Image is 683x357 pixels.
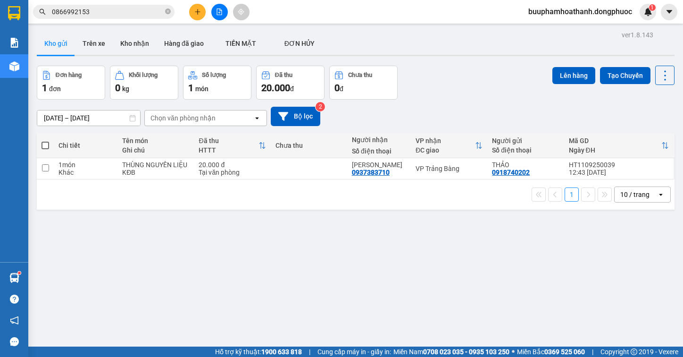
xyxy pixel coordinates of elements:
span: 1 [42,82,47,93]
span: question-circle [10,295,19,304]
div: Ghi chú [122,146,189,154]
div: Tại văn phòng [199,169,266,176]
button: Đã thu20.000đ [256,66,325,100]
span: notification [10,316,19,325]
sup: 2 [316,102,325,111]
th: Toggle SortBy [564,133,674,158]
span: | [309,347,310,357]
span: đ [340,85,343,93]
span: Hỗ trợ kỹ thuật: [215,347,302,357]
button: Kho gửi [37,32,75,55]
div: 10 / trang [620,190,650,199]
span: search [39,8,46,15]
button: Trên xe [75,32,113,55]
button: Hàng đã giao [157,32,211,55]
div: Người nhận [352,136,406,144]
span: buuphamhoathanh.dongphuoc [521,6,640,17]
strong: 1900 633 818 [261,348,302,356]
div: Số điện thoại [492,146,559,154]
span: ⚪️ [512,350,515,354]
span: 20.000 [261,82,290,93]
span: plus [194,8,201,15]
button: aim [233,4,250,20]
div: Chưa thu [348,72,372,78]
button: Tạo Chuyến [600,67,650,84]
span: TIỀN MẶT [225,40,256,47]
div: ĐC giao [416,146,475,154]
span: ĐƠN HỦY [284,40,315,47]
div: Đơn hàng [56,72,82,78]
div: Khác [58,169,113,176]
div: Số điện thoại [352,147,406,155]
input: Tìm tên, số ĐT hoặc mã đơn [52,7,163,17]
button: Kho nhận [113,32,157,55]
div: VP nhận [416,137,475,144]
input: Select a date range. [37,110,140,126]
div: HTTT [199,146,258,154]
img: logo-vxr [8,6,20,20]
div: THẢO [492,161,559,169]
div: 12:43 [DATE] [569,169,669,176]
span: 1 [650,4,654,11]
span: aim [238,8,244,15]
span: Miền Bắc [517,347,585,357]
strong: 0369 525 060 [544,348,585,356]
sup: 1 [649,4,656,11]
span: | [592,347,593,357]
svg: open [253,114,261,122]
div: ver 1.8.143 [622,30,653,40]
div: KĐB [122,169,189,176]
button: plus [189,4,206,20]
img: solution-icon [9,38,19,48]
div: 0937383710 [352,169,390,176]
div: VP Trảng Bàng [416,165,483,172]
span: message [10,337,19,346]
img: warehouse-icon [9,273,19,283]
span: caret-down [665,8,674,16]
span: kg [122,85,129,93]
span: 1 [188,82,193,93]
span: copyright [631,348,637,355]
span: Cung cấp máy in - giấy in: [317,347,391,357]
span: đơn [49,85,61,93]
div: Đã thu [275,72,292,78]
div: Số lượng [202,72,226,78]
span: Miền Nam [393,347,509,357]
div: HỒNG NGỌC [352,161,406,169]
div: HT1109250039 [569,161,669,169]
span: file-add [216,8,223,15]
th: Toggle SortBy [411,133,487,158]
div: Chọn văn phòng nhận [150,113,216,123]
img: warehouse-icon [9,61,19,71]
div: Đã thu [199,137,258,144]
span: 0 [334,82,340,93]
button: Lên hàng [552,67,595,84]
div: Mã GD [569,137,661,144]
span: 0 [115,82,120,93]
span: món [195,85,208,93]
div: Chi tiết [58,142,113,149]
div: 1 món [58,161,113,169]
span: close-circle [165,8,171,14]
div: THÙNG NGUYÊN LIỆU [122,161,189,169]
div: Người gửi [492,137,559,144]
div: 20.000 đ [199,161,266,169]
button: 1 [565,187,579,202]
button: Bộ lọc [271,107,320,126]
div: Tên món [122,137,189,144]
button: Đơn hàng1đơn [37,66,105,100]
strong: 0708 023 035 - 0935 103 250 [423,348,509,356]
button: Chưa thu0đ [329,66,398,100]
div: Khối lượng [129,72,158,78]
div: 0918740202 [492,169,530,176]
button: Số lượng1món [183,66,251,100]
button: Khối lượng0kg [110,66,178,100]
sup: 1 [18,272,21,274]
span: close-circle [165,8,171,17]
th: Toggle SortBy [194,133,270,158]
img: icon-new-feature [644,8,652,16]
button: caret-down [661,4,677,20]
button: file-add [211,4,228,20]
span: đ [290,85,294,93]
div: Chưa thu [275,142,342,149]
